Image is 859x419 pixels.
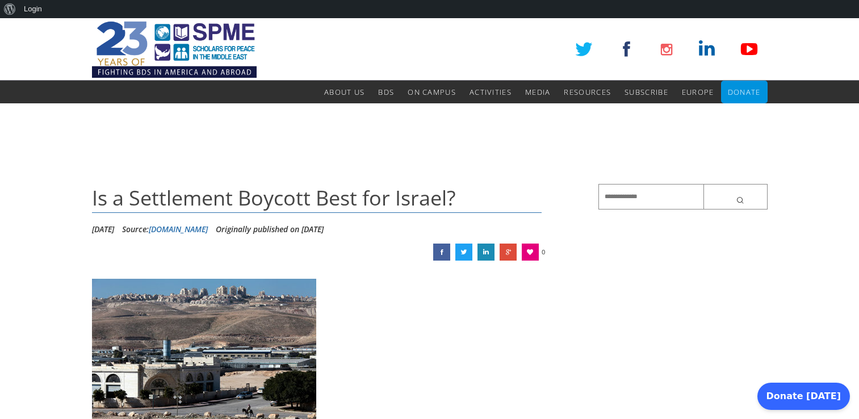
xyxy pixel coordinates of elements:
span: On Campus [408,87,456,97]
span: Donate [728,87,761,97]
a: Media [525,81,551,103]
span: About Us [324,87,364,97]
div: Source: [122,221,208,238]
span: Resources [564,87,611,97]
a: Is a Settlement Boycott Best for Israel? [455,244,472,261]
a: Europe [682,81,714,103]
a: About Us [324,81,364,103]
a: Is a Settlement Boycott Best for Israel? [433,244,450,261]
a: BDS [378,81,394,103]
span: Is a Settlement Boycott Best for Israel? [92,184,456,212]
a: Donate [728,81,761,103]
a: On Campus [408,81,456,103]
span: Activities [470,87,512,97]
span: 0 [542,244,545,261]
span: Subscribe [625,87,668,97]
span: BDS [378,87,394,97]
li: Originally published on [DATE] [216,221,324,238]
li: [DATE] [92,221,114,238]
a: Resources [564,81,611,103]
span: Europe [682,87,714,97]
a: Subscribe [625,81,668,103]
span: Media [525,87,551,97]
a: Is a Settlement Boycott Best for Israel? [500,244,517,261]
img: SPME [92,18,257,81]
a: Activities [470,81,512,103]
a: [DOMAIN_NAME] [149,224,208,234]
a: Is a Settlement Boycott Best for Israel? [477,244,495,261]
